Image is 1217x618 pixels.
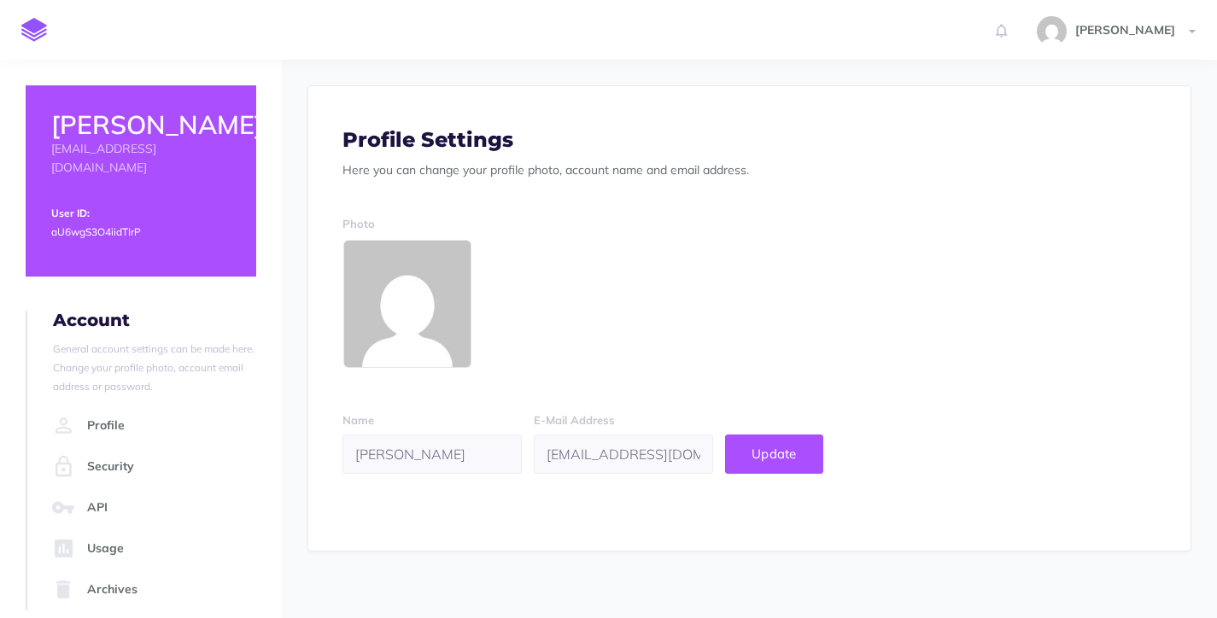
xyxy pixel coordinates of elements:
[21,18,47,42] img: logo-mark.svg
[48,405,256,446] a: Profile
[1067,22,1184,38] span: [PERSON_NAME]
[51,207,90,219] small: User ID:
[534,411,615,429] label: E-Mail Address
[342,411,374,429] label: Name
[342,129,1156,151] h3: Profile Settings
[51,111,231,139] h2: [PERSON_NAME]
[725,434,823,474] button: Update
[53,342,255,394] small: General account settings can be made here. Change your profile photo, account email address or pa...
[51,225,141,238] small: aU6wgS3O4iidTIrP
[51,139,231,178] p: [EMAIL_ADDRESS][DOMAIN_NAME]
[48,446,256,487] a: Security
[48,487,256,528] a: API
[48,569,256,610] a: Archives
[48,528,256,569] a: Usage
[1037,16,1067,46] img: f1200962beaaa24081aa42c211822b40.jpg
[342,215,375,233] label: Photo
[342,160,1156,179] p: Here you can change your profile photo, account name and email address.
[53,311,256,329] h4: Account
